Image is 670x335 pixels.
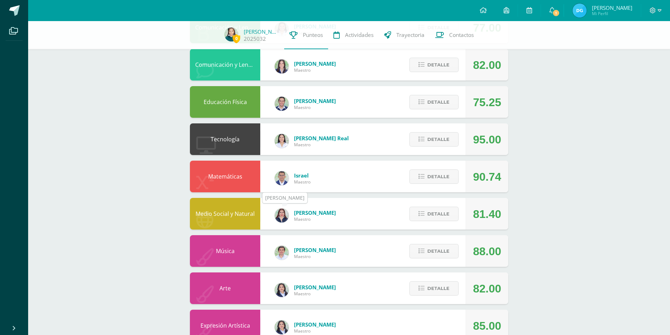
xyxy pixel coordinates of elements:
div: [PERSON_NAME] [265,194,305,201]
a: Actividades [328,21,379,49]
span: [PERSON_NAME] Real [294,135,349,142]
div: Matemáticas [190,161,260,192]
span: Maestro [294,104,336,110]
div: 82.00 [473,49,501,81]
img: 032c65e5936db217350e808bf76b3054.png [224,27,238,41]
a: 2025032 [244,35,266,43]
span: Actividades [345,31,374,39]
div: Medio Social y Natural [190,198,260,230]
img: be86f1430f5fbfb0078a79d329e704bb.png [275,134,289,148]
div: 95.00 [473,124,501,155]
span: Maestro [294,216,336,222]
span: Maestro [294,142,349,148]
div: Música [190,235,260,267]
span: Maestro [294,253,336,259]
span: Mi Perfil [592,11,632,17]
span: [PERSON_NAME] [592,4,632,11]
a: Trayectoria [379,21,430,49]
span: [PERSON_NAME] [294,209,336,216]
div: 88.00 [473,236,501,267]
span: Maestro [294,179,311,185]
span: Detalle [427,245,449,258]
button: Detalle [409,132,459,147]
span: Israel [294,172,311,179]
span: Trayectoria [396,31,425,39]
div: 81.40 [473,198,501,230]
span: Maestro [294,67,336,73]
span: Detalle [427,207,449,220]
span: [PERSON_NAME] [294,321,336,328]
button: Detalle [409,207,459,221]
span: Detalle [427,96,449,109]
button: Detalle [409,281,459,296]
span: [PERSON_NAME] [294,284,336,291]
button: Detalle [409,169,459,184]
button: Detalle [409,95,459,109]
a: [PERSON_NAME] [244,28,279,35]
div: Educación Física [190,86,260,118]
img: c5c4d369bf87edf2b08e4650866d5b0d.png [275,208,289,223]
span: Detalle [427,170,449,183]
div: 75.25 [473,86,501,118]
div: 90.74 [473,161,501,193]
span: Maestro [294,291,336,297]
span: Detalle [427,282,449,295]
span: Detalle [427,58,449,71]
img: bdd9fab83ca81fe8f8aecdc13135195f.png [275,171,289,185]
span: Contactos [449,31,474,39]
button: Detalle [409,244,459,258]
img: 13172efc1a6e7b10f9030bb458c0a11b.png [573,4,587,18]
a: Contactos [430,21,479,49]
div: 82.00 [473,273,501,304]
img: 8e3dba6cfc057293c5db5c78f6d0205d.png [275,246,289,260]
img: 4a4aaf78db504b0aa81c9e1154a6f8e5.png [275,283,289,297]
span: Detalle [427,133,449,146]
span: [PERSON_NAME] [294,97,336,104]
a: Punteos [284,21,328,49]
img: ee67e978f5885bcd9834209b52a88b56.png [275,97,289,111]
span: Punteos [303,31,323,39]
button: Detalle [409,58,459,72]
div: Tecnología [190,123,260,155]
span: [PERSON_NAME] [294,246,336,253]
span: 0 [232,34,240,43]
div: Arte [190,272,260,304]
div: Comunicación y Lenguaje L3 Inglés [190,49,260,80]
img: 4a4aaf78db504b0aa81c9e1154a6f8e5.png [275,320,289,334]
img: 65a3a5dd77a80885499beb3d7782c992.png [275,59,289,73]
span: Maestro [294,328,336,334]
span: [PERSON_NAME] [294,60,336,67]
span: 1 [552,9,560,17]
